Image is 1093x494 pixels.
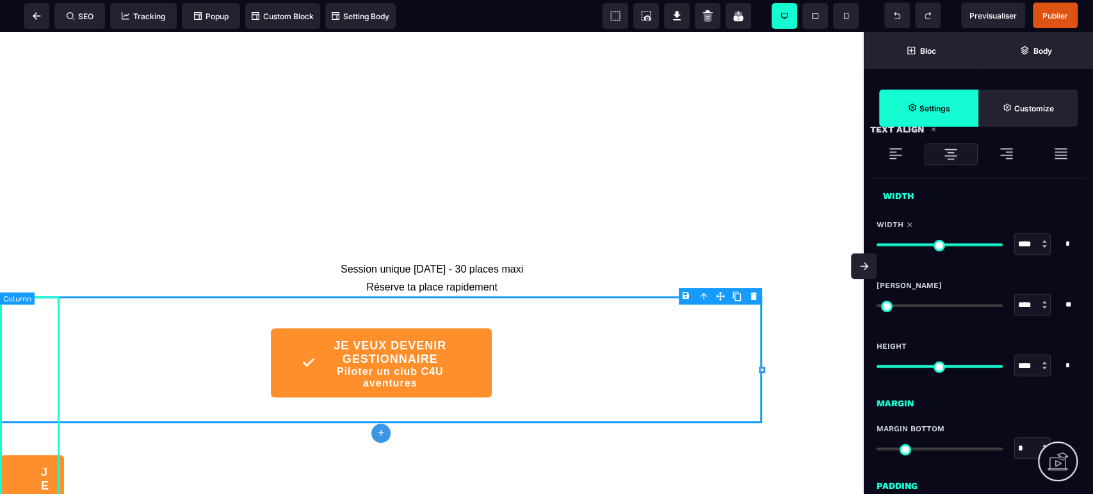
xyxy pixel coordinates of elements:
span: Popup [194,12,229,21]
span: Open Layer Manager [978,32,1093,69]
span: Margin Bottom [877,424,944,434]
span: Open Blocks [864,32,978,69]
img: loading [930,126,937,132]
span: SEO [67,12,93,21]
span: Tracking [122,12,165,21]
img: loading [1053,146,1069,161]
span: Settings [879,90,978,127]
span: Preview [961,3,1025,28]
button: JE VEUX DEVENIR GESTIONNAIREPiloter un club C4U aventures [271,296,492,365]
span: Screenshot [633,3,659,29]
strong: Settings [919,104,950,113]
span: View components [603,3,628,29]
span: Publier [1042,11,1068,20]
span: Height [877,341,907,351]
span: Open Style Manager [978,90,1078,127]
p: Text Align [870,122,924,137]
strong: Body [1033,46,1052,56]
div: Width [870,182,1087,203]
div: Padding [864,472,1093,493]
strong: Bloc [920,46,936,56]
span: Width [877,219,903,230]
div: Margin [864,389,1093,411]
img: loading [888,146,903,161]
span: [PERSON_NAME] [877,280,942,291]
strong: Customize [1014,104,1054,113]
span: Setting Body [332,12,389,21]
img: loading [943,147,959,162]
span: Previsualiser [969,11,1017,20]
span: Custom Block [252,12,314,21]
img: loading [999,146,1014,161]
